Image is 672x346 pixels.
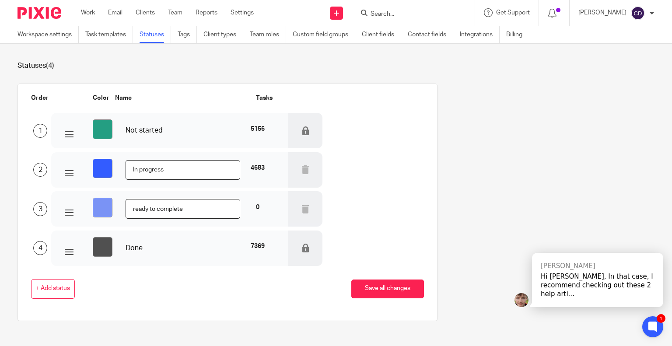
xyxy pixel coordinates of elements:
a: Work [81,8,95,17]
span: (4) [46,62,54,69]
label: 0 [256,203,259,212]
h1: Statuses [17,61,654,70]
div: Not started [126,126,240,136]
img: svg%3E [631,6,645,20]
a: Task templates [85,26,133,43]
label: 4683 [251,164,265,172]
img: Pixie [17,7,61,19]
label: 7369 [251,242,265,251]
div: 1 [33,124,47,138]
a: Client types [203,26,243,43]
a: Clients [136,8,155,17]
img: Chy10dY5LEHvj3TC4UfDpNBP8wd5IkGYgqMBIwt0Bvokvgbo6HzD3csUxYwJb3u3T6n1DKehDzt.jpg [514,293,528,307]
label: Tasks [255,94,273,102]
a: Integrations [460,26,500,43]
a: Tags [178,26,197,43]
div: 2 [33,163,47,177]
a: Team roles [250,26,286,43]
div: [PERSON_NAME] [541,262,654,270]
i: Delete status [301,244,310,252]
a: Contact fields [408,26,453,43]
i: Delete status [301,126,310,135]
input: Search [370,10,448,18]
label: Order [31,94,49,102]
div: 1 [657,314,665,323]
button: Save all changes [351,280,424,298]
span: Get Support [496,10,530,16]
a: Email [108,8,122,17]
a: Billing [506,26,529,43]
div: Done [126,243,240,253]
a: Statuses [140,26,171,43]
span: + Add status [36,285,70,292]
a: Settings [231,8,254,17]
button: + Add status [31,279,75,299]
div: 3 [33,202,47,216]
a: Team [168,8,182,17]
input: Task status [126,160,240,180]
input: Task status [126,199,240,219]
label: 5156 [251,125,265,133]
div: 4 [33,241,47,255]
a: Custom field groups [293,26,355,43]
a: Reports [196,8,217,17]
a: Workspace settings [17,26,79,43]
label: Name [114,94,132,102]
p: [PERSON_NAME] [578,8,626,17]
div: Hi [PERSON_NAME], In that case, I recommend checking out these 2 help arti... [541,272,654,298]
a: Client fields [362,26,401,43]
